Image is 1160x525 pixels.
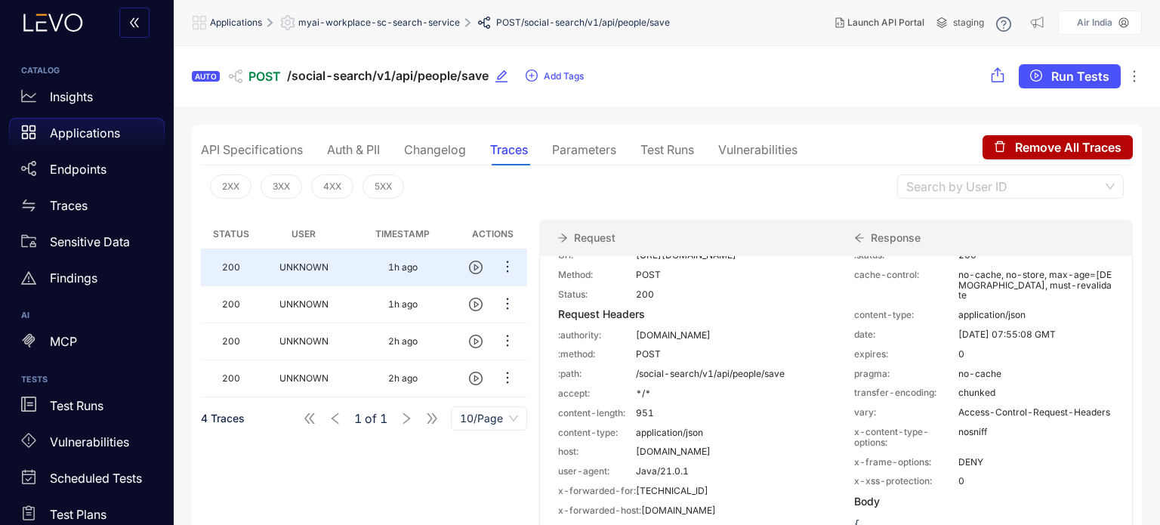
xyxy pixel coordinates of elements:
[636,250,818,261] p: [URL][DOMAIN_NAME]
[854,427,958,448] p: x-content-type-options:
[273,181,290,192] span: 3XX
[469,329,493,354] button: play-circle
[280,15,298,30] span: setting
[201,360,261,397] td: 200
[9,227,165,263] a: Sensitive Data
[9,82,165,118] a: Insights
[21,311,153,320] h6: AI
[50,399,103,412] p: Test Runs
[201,323,261,360] td: 200
[1019,64,1121,88] button: play-circleRun Tests
[499,329,516,354] button: ellipsis
[469,255,493,279] button: play-circle
[201,249,261,286] td: 200
[836,220,1133,256] div: Response
[500,333,515,351] span: ellipsis
[388,299,418,310] div: 1h ago
[854,329,958,340] p: date:
[469,292,493,317] button: play-circle
[50,162,106,176] p: Endpoints
[558,388,636,399] p: accept:
[958,427,1114,448] p: nosniff
[558,270,636,280] p: Method:
[994,141,1006,154] span: delete
[50,90,93,103] p: Insights
[469,366,493,391] button: play-circle
[854,496,1114,508] div: Body
[958,270,1114,301] p: no-cache, no-store, max-age=[DEMOGRAPHIC_DATA], must-revalidate
[460,407,518,430] span: 10/Page
[50,126,120,140] p: Applications
[499,292,516,317] button: ellipsis
[201,220,261,249] th: Status
[362,174,404,199] button: 5XX
[636,428,818,438] p: application/json
[718,143,797,156] div: Vulnerabilities
[21,198,36,213] span: swap
[210,174,251,199] button: 2XX
[636,270,818,280] p: POST
[500,370,515,388] span: ellipsis
[50,471,142,485] p: Scheduled Tests
[983,135,1133,159] button: deleteRemove All Traces
[958,476,1114,486] p: 0
[327,143,380,156] div: Auth & PII
[248,69,281,83] span: POST
[469,335,483,348] span: play-circle
[558,428,636,438] p: content-type:
[1015,141,1121,154] span: Remove All Traces
[495,69,508,83] span: edit
[499,255,516,279] button: ellipsis
[953,17,984,28] span: staging
[192,71,220,82] div: AUTO
[9,427,165,463] a: Vulnerabilities
[854,388,958,398] p: transfer-encoding:
[558,408,636,418] p: content-length:
[50,271,97,285] p: Findings
[279,261,329,273] span: UNKNOWN
[323,181,341,192] span: 4XX
[9,327,165,363] a: MCP
[279,298,329,310] span: UNKNOWN
[958,310,1114,320] p: application/json
[1127,69,1142,84] span: ellipsis
[201,412,245,425] span: 4 Traces
[558,505,641,516] p: x-forwarded-host:
[287,69,489,83] span: /social-search/v1/api/people/save
[847,17,924,28] span: Launch API Portal
[544,71,584,82] span: Add Tags
[636,289,818,300] p: 200
[50,435,129,449] p: Vulnerabilities
[958,369,1114,379] p: no-cache
[375,181,392,192] span: 5XX
[854,270,958,301] p: cache-control:
[958,457,1114,468] p: DENY
[636,486,818,496] p: [TECHNICAL_ID]
[9,154,165,190] a: Endpoints
[636,446,818,457] p: [DOMAIN_NAME]
[9,391,165,427] a: Test Runs
[636,408,818,418] p: 951
[558,486,636,496] p: x-forwarded-for:
[279,372,329,384] span: UNKNOWN
[823,11,936,35] button: Launch API Portal
[558,446,636,457] p: host:
[854,407,958,418] p: vary:
[21,375,153,384] h6: TESTS
[636,330,818,341] p: [DOMAIN_NAME]
[388,373,418,384] div: 2h ago
[21,66,153,76] h6: CATALOG
[552,143,616,156] div: Parameters
[1030,69,1042,83] span: play-circle
[500,296,515,313] span: ellipsis
[9,118,165,154] a: Applications
[854,349,958,360] p: expires:
[558,330,636,341] p: :authority:
[500,259,515,276] span: ellipsis
[558,369,636,379] p: :path:
[279,335,329,347] span: UNKNOWN
[469,372,483,385] span: play-circle
[50,235,130,249] p: Sensitive Data
[958,329,1114,340] p: [DATE] 07:55:08 GMT
[50,508,106,521] p: Test Plans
